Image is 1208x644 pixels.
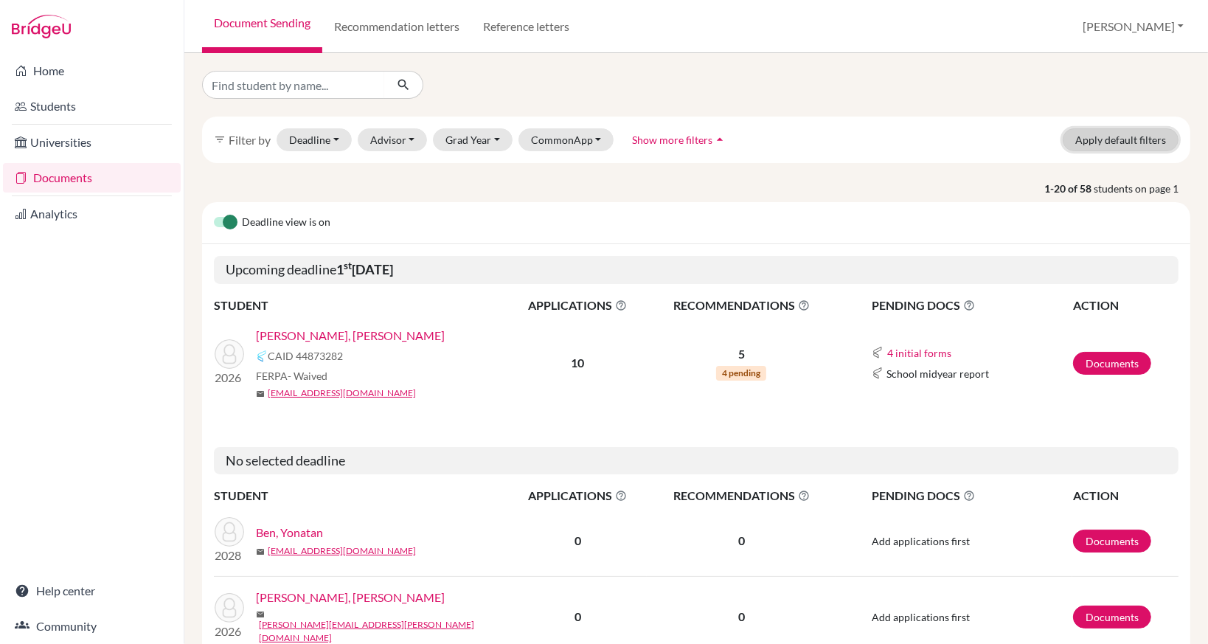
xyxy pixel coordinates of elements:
[1063,128,1179,151] button: Apply default filters
[1094,181,1190,196] span: students on page 1
[268,348,343,364] span: CAID 44873282
[648,297,836,314] span: RECOMMENDATIONS
[202,71,385,99] input: Find student by name...
[1073,606,1151,629] a: Documents
[215,339,244,369] img: Chiang, Iris Jia-Yi
[3,163,181,193] a: Documents
[1076,13,1190,41] button: [PERSON_NAME]
[256,547,265,556] span: mail
[3,612,181,641] a: Community
[648,608,836,626] p: 0
[1044,181,1094,196] strong: 1-20 of 58
[268,544,416,558] a: [EMAIL_ADDRESS][DOMAIN_NAME]
[3,199,181,229] a: Analytics
[214,134,226,145] i: filter_list
[256,368,327,384] span: FERPA
[571,356,584,370] b: 10
[358,128,428,151] button: Advisor
[872,367,884,379] img: Common App logo
[518,128,614,151] button: CommonApp
[242,214,330,232] span: Deadline view is on
[288,370,327,382] span: - Waived
[648,487,836,505] span: RECOMMENDATIONS
[215,369,244,387] p: 2026
[872,297,1072,314] span: PENDING DOCS
[1073,352,1151,375] a: Documents
[336,261,393,277] b: 1 [DATE]
[510,487,646,505] span: APPLICATIONS
[872,347,884,359] img: Common App logo
[575,533,581,547] b: 0
[344,260,352,271] sup: st
[277,128,352,151] button: Deadline
[712,132,727,147] i: arrow_drop_up
[619,128,740,151] button: Show more filtersarrow_drop_up
[872,535,970,547] span: Add applications first
[648,532,836,550] p: 0
[214,486,509,505] th: STUDENT
[3,91,181,121] a: Students
[1072,296,1179,315] th: ACTION
[3,576,181,606] a: Help center
[12,15,71,38] img: Bridge-U
[215,623,244,640] p: 2026
[215,593,244,623] img: Ben, Dylan
[268,387,416,400] a: [EMAIL_ADDRESS][DOMAIN_NAME]
[872,487,1072,505] span: PENDING DOCS
[510,297,646,314] span: APPLICATIONS
[1072,486,1179,505] th: ACTION
[632,134,712,146] span: Show more filters
[716,366,766,381] span: 4 pending
[256,327,445,344] a: [PERSON_NAME], [PERSON_NAME]
[886,344,952,361] button: 4 initial forms
[886,366,989,381] span: School midyear report
[214,447,1179,475] h5: No selected deadline
[3,56,181,86] a: Home
[214,256,1179,284] h5: Upcoming deadline
[256,589,445,606] a: [PERSON_NAME], [PERSON_NAME]
[229,133,271,147] span: Filter by
[256,350,268,362] img: Common App logo
[256,610,265,619] span: mail
[214,296,509,315] th: STUDENT
[1073,530,1151,553] a: Documents
[433,128,513,151] button: Grad Year
[575,609,581,623] b: 0
[872,611,970,623] span: Add applications first
[256,524,323,541] a: Ben, Yonatan
[256,389,265,398] span: mail
[215,517,244,547] img: Ben, Yonatan
[215,547,244,564] p: 2028
[3,128,181,157] a: Universities
[648,345,836,363] p: 5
